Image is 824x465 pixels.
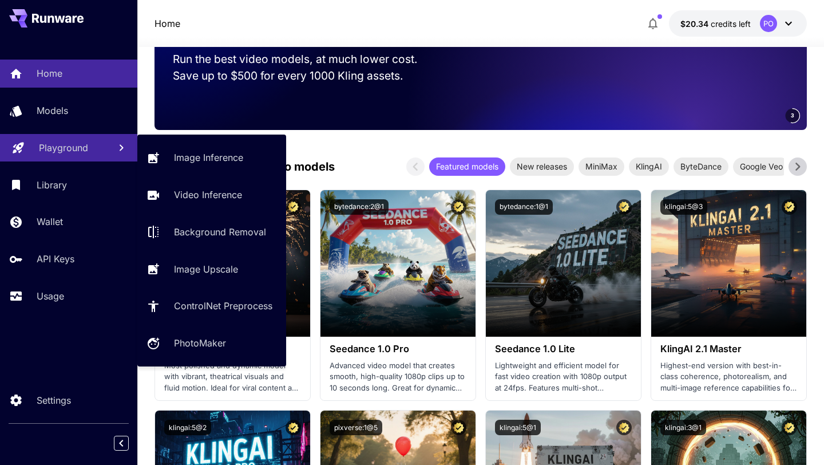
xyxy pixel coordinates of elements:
button: klingai:5@1 [495,420,541,435]
p: PhotoMaker [174,336,226,350]
button: Certified Model – Vetted for best performance and includes a commercial license. [782,420,797,435]
img: alt [486,190,641,337]
button: Certified Model – Vetted for best performance and includes a commercial license. [616,420,632,435]
div: $20.34016 [680,18,751,30]
span: Google Veo [733,160,790,172]
p: ControlNet Preprocess [174,299,272,313]
button: Certified Model – Vetted for best performance and includes a commercial license. [782,199,797,215]
p: Library [37,178,67,192]
button: Certified Model – Vetted for best performance and includes a commercial license. [286,199,301,215]
button: klingai:5@2 [164,420,211,435]
span: New releases [510,160,574,172]
button: $20.34016 [669,10,807,37]
nav: breadcrumb [154,17,180,30]
p: Home [154,17,180,30]
h3: KlingAI 2.1 Master [660,344,797,354]
p: Models [37,104,68,117]
button: Collapse sidebar [114,436,129,451]
span: KlingAI [629,160,669,172]
p: Image Inference [174,151,243,164]
button: Certified Model – Vetted for best performance and includes a commercial license. [286,420,301,435]
button: Certified Model – Vetted for best performance and includes a commercial license. [451,199,466,215]
p: Save up to $500 for every 1000 Kling assets. [173,68,439,84]
span: ByteDance [674,160,728,172]
img: alt [651,190,806,337]
p: Run the best video models, at much lower cost. [173,51,439,68]
p: Settings [37,393,71,407]
button: pixverse:1@5 [330,420,382,435]
p: API Keys [37,252,74,266]
a: ControlNet Preprocess [137,292,286,320]
span: Featured models [429,160,505,172]
img: alt [320,190,476,337]
p: Most polished and dynamic model with vibrant, theatrical visuals and fluid motion. Ideal for vira... [164,360,301,394]
p: Home [37,66,62,80]
a: Video Inference [137,181,286,209]
button: klingai:3@1 [660,420,706,435]
button: Certified Model – Vetted for best performance and includes a commercial license. [616,199,632,215]
a: Image Upscale [137,255,286,283]
h3: Seedance 1.0 Pro [330,344,466,354]
a: Image Inference [137,144,286,172]
p: Background Removal [174,225,266,239]
p: Lightweight and efficient model for fast video creation with 1080p output at 24fps. Features mult... [495,360,632,394]
span: $20.34 [680,19,711,29]
h3: Seedance 1.0 Lite [495,344,632,354]
button: Certified Model – Vetted for best performance and includes a commercial license. [451,420,466,435]
p: Video Inference [174,188,242,202]
button: klingai:5@3 [660,199,707,215]
span: MiniMax [579,160,624,172]
p: Highest-end version with best-in-class coherence, photorealism, and multi-image reference capabil... [660,360,797,394]
p: Usage [37,289,64,303]
div: Collapse sidebar [122,433,137,454]
div: PO [760,15,777,32]
span: credits left [711,19,751,29]
p: Playground [39,141,88,155]
button: bytedance:2@1 [330,199,389,215]
span: 3 [791,111,794,120]
p: Image Upscale [174,262,238,276]
p: Advanced video model that creates smooth, high-quality 1080p clips up to 10 seconds long. Great f... [330,360,466,394]
p: Wallet [37,215,63,228]
a: PhotoMaker [137,329,286,357]
button: bytedance:1@1 [495,199,553,215]
a: Background Removal [137,218,286,246]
